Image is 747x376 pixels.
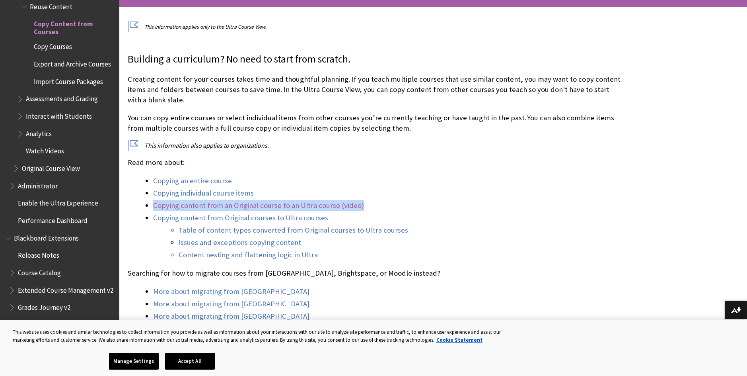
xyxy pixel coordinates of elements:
[14,231,79,242] span: Blackboard Extensions
[179,238,301,247] a: Issues and exceptions copying content
[18,266,61,277] span: Course Catalog
[153,311,309,321] a: More about migrating from [GEOGRAPHIC_DATA]
[34,57,111,68] span: Export and Archive Courses
[18,284,113,294] span: Extended Course Management v2
[153,188,254,198] a: Copying individual course items
[26,127,52,138] span: Analytics
[179,250,318,260] a: Content nesting and flattening logic in Ultra
[436,337,482,343] a: More information about your privacy, opens in a new tab
[165,353,215,370] button: Accept All
[153,201,364,210] a: Copying content from an Original course to an Ultra course (video)
[18,249,59,259] span: Release Notes
[18,318,88,329] span: Reporting Framework v2
[109,353,159,370] button: Manage Settings
[128,268,621,278] p: Searching for how to migrate courses from [GEOGRAPHIC_DATA], Brightspace, or Moodle instead?
[13,328,523,344] div: This website uses cookies and similar technologies to collect information you provide as well as ...
[5,231,115,372] nav: Book outline for Blackboard Extensions
[34,75,103,86] span: Import Course Packages
[18,197,98,208] span: Enable the Ultra Experience
[153,176,232,186] a: Copying an entire course
[18,214,88,225] span: Performance Dashboard
[153,287,309,296] a: More about migrating from [GEOGRAPHIC_DATA]
[22,162,80,172] span: Original Course View
[18,179,58,190] span: Administrator
[34,40,72,51] span: Copy Courses
[128,52,621,67] p: Building a curriculum? No need to start from scratch.
[26,92,98,103] span: Assessments and Grading
[179,225,408,235] a: Table of content types converted from Original courses to Ultra courses
[34,17,114,36] span: Copy Content from Courses
[128,157,621,168] p: Read more about:
[153,213,328,223] a: Copying content from Original courses to Ultra courses
[26,110,92,120] span: Interact with Students
[18,301,70,311] span: Grades Journey v2
[128,141,621,150] p: This information also applies to organizations.
[153,299,309,309] a: More about migrating from [GEOGRAPHIC_DATA]
[128,113,621,133] p: You can copy entire courses or select individual items from other courses you’re currently teachi...
[26,145,64,155] span: Watch Videos
[128,74,621,106] p: Creating content for your courses takes time and thoughtful planning. If you teach multiple cours...
[128,23,621,31] p: This information applies only to the Ultra Course View.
